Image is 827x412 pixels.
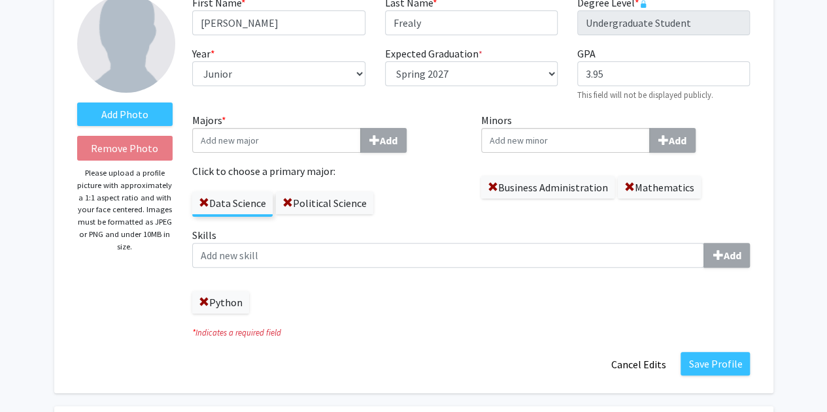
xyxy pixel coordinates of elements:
[192,128,361,153] input: Majors*Add
[577,46,596,61] label: GPA
[192,192,273,214] label: Data Science
[192,227,750,268] label: Skills
[481,112,751,153] label: Minors
[669,134,686,147] b: Add
[703,243,750,268] button: Skills
[481,128,650,153] input: MinorsAdd
[10,353,56,402] iframe: Chat
[618,176,701,198] label: Mathematics
[649,128,696,153] button: Minors
[577,89,713,100] small: This field will not be displayed publicly.
[276,192,373,214] label: Political Science
[192,112,462,153] label: Majors
[192,46,215,61] label: Year
[723,249,741,262] b: Add
[77,167,173,253] p: Please upload a profile picture with approximately a 1:1 aspect ratio and with your face centered...
[192,326,750,339] i: Indicates a required field
[77,136,173,161] button: Remove Photo
[380,134,397,147] b: Add
[681,352,750,375] button: Save Profile
[192,291,249,313] label: Python
[77,103,173,126] label: AddProfile Picture
[192,243,704,268] input: SkillsAdd
[481,176,615,198] label: Business Administration
[385,46,482,61] label: Expected Graduation
[360,128,407,153] button: Majors*
[602,352,674,377] button: Cancel Edits
[192,163,462,179] label: Click to choose a primary major:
